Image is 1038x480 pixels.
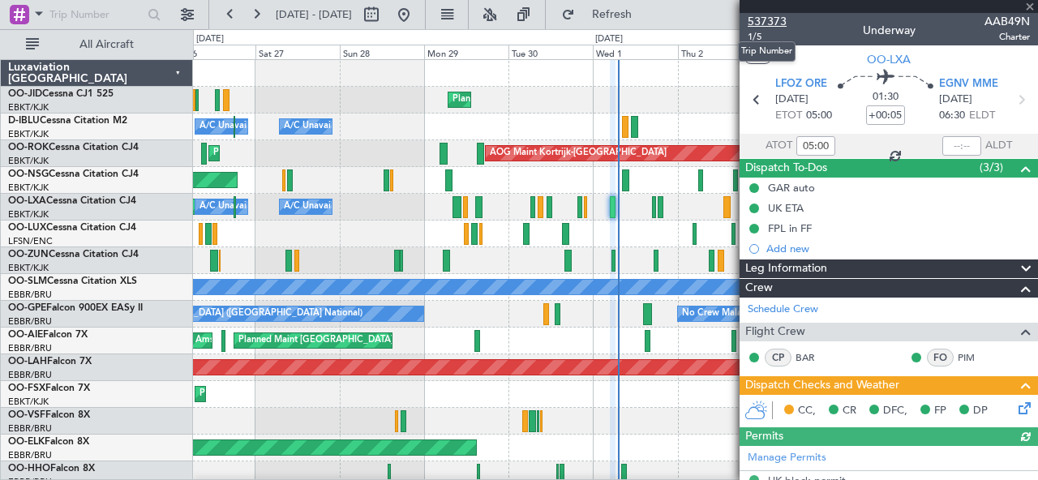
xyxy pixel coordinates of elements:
div: Planned Maint Kortrijk-[GEOGRAPHIC_DATA] [453,88,641,112]
input: Trip Number [49,2,143,27]
span: OO-SLM [8,276,47,286]
div: No Crew Malaga [682,302,753,326]
span: OO-FSX [8,384,45,393]
a: EBKT/KJK [8,155,49,167]
a: OO-HHOFalcon 8X [8,464,95,474]
span: Leg Information [745,259,827,278]
span: Dispatch Checks and Weather [745,376,899,395]
div: CP [765,349,791,366]
div: Planned Maint Kortrijk-[GEOGRAPHIC_DATA] [213,141,402,165]
span: ATOT [766,138,792,154]
a: LFSN/ENC [8,235,53,247]
a: EBKT/KJK [8,182,49,194]
span: Dispatch To-Dos [745,159,827,178]
a: EBBR/BRU [8,315,52,328]
span: ETOT [775,108,802,124]
div: AOG Maint Kortrijk-[GEOGRAPHIC_DATA] [490,141,667,165]
span: 05:00 [806,108,832,124]
a: EBKT/KJK [8,262,49,274]
a: PIM [958,350,994,365]
a: EBBR/BRU [8,369,52,381]
span: DFC, [883,403,907,419]
span: [DATE] [775,92,809,108]
span: FP [934,403,946,419]
div: Planned Maint [GEOGRAPHIC_DATA] ([GEOGRAPHIC_DATA]) [238,328,494,353]
div: Trip Number [738,41,796,62]
div: Unplanned Maint Amsterdam (Schiphol) [122,328,286,353]
span: OO-GPE [8,303,46,313]
a: EBBR/BRU [8,289,52,301]
span: All Aircraft [42,39,171,50]
a: EBKT/KJK [8,208,49,221]
span: CR [843,403,856,419]
span: OO-LXA [867,51,911,68]
span: CC, [798,403,816,419]
a: EBKT/KJK [8,128,49,140]
button: All Aircraft [18,32,176,58]
div: Planned Maint Kortrijk-[GEOGRAPHIC_DATA] [199,382,388,406]
a: D-IBLUCessna Citation M2 [8,116,127,126]
a: OO-ZUNCessna Citation CJ4 [8,250,139,259]
span: OO-JID [8,89,42,99]
a: OO-LAHFalcon 7X [8,357,92,366]
div: Sat 27 [255,45,340,59]
span: Flight Crew [745,323,805,341]
div: GAR auto [768,181,815,195]
a: OO-ROKCessna Citation CJ4 [8,143,139,152]
a: EBBR/BRU [8,449,52,461]
span: OO-LUX [8,223,46,233]
span: OO-AIE [8,330,43,340]
a: OO-ELKFalcon 8X [8,437,89,447]
a: EBKT/KJK [8,396,49,408]
span: OO-LXA [8,196,46,206]
a: OO-LUXCessna Citation CJ4 [8,223,136,233]
button: Refresh [554,2,651,28]
div: Thu 2 [678,45,762,59]
span: ALDT [985,138,1012,154]
span: OO-NSG [8,169,49,179]
div: Wed 1 [593,45,677,59]
div: A/C Unavailable [284,195,351,219]
span: AAB49N [984,13,1030,30]
div: A/C Unavailable [GEOGRAPHIC_DATA] ([GEOGRAPHIC_DATA] National) [199,195,501,219]
div: Sun 28 [340,45,424,59]
a: EBBR/BRU [8,342,52,354]
span: DP [973,403,988,419]
a: OO-NSGCessna Citation CJ4 [8,169,139,179]
span: OO-ZUN [8,250,49,259]
a: EBKT/KJK [8,101,49,114]
div: A/C Unavailable [GEOGRAPHIC_DATA] ([GEOGRAPHIC_DATA] National) [199,114,501,139]
a: EBBR/BRU [8,422,52,435]
div: Tue 30 [508,45,593,59]
a: OO-SLMCessna Citation XLS [8,276,137,286]
span: OO-HHO [8,464,50,474]
div: Fri 26 [171,45,255,59]
span: ELDT [969,108,995,124]
span: EGNV MME [939,76,998,92]
span: (3/3) [980,159,1003,176]
a: OO-LXACessna Citation CJ4 [8,196,136,206]
span: [DATE] [939,92,972,108]
a: OO-FSXFalcon 7X [8,384,90,393]
span: OO-VSF [8,410,45,420]
div: FO [927,349,954,366]
div: FPL in FF [768,221,812,235]
a: Schedule Crew [748,302,818,318]
span: Charter [984,30,1030,44]
a: BAR [796,350,832,365]
div: UK ETA [768,201,804,215]
span: 06:30 [939,108,965,124]
div: Mon 29 [424,45,508,59]
a: OO-VSFFalcon 8X [8,410,90,420]
span: 01:30 [873,89,899,105]
a: OO-JIDCessna CJ1 525 [8,89,114,99]
a: OO-GPEFalcon 900EX EASy II [8,303,143,313]
div: Add new [766,242,1030,255]
a: OO-AIEFalcon 7X [8,330,88,340]
span: OO-LAH [8,357,47,366]
span: Crew [745,279,773,298]
span: D-IBLU [8,116,40,126]
div: Underway [863,22,916,39]
div: No Crew [GEOGRAPHIC_DATA] ([GEOGRAPHIC_DATA] National) [91,302,362,326]
div: [DATE] [595,32,623,46]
